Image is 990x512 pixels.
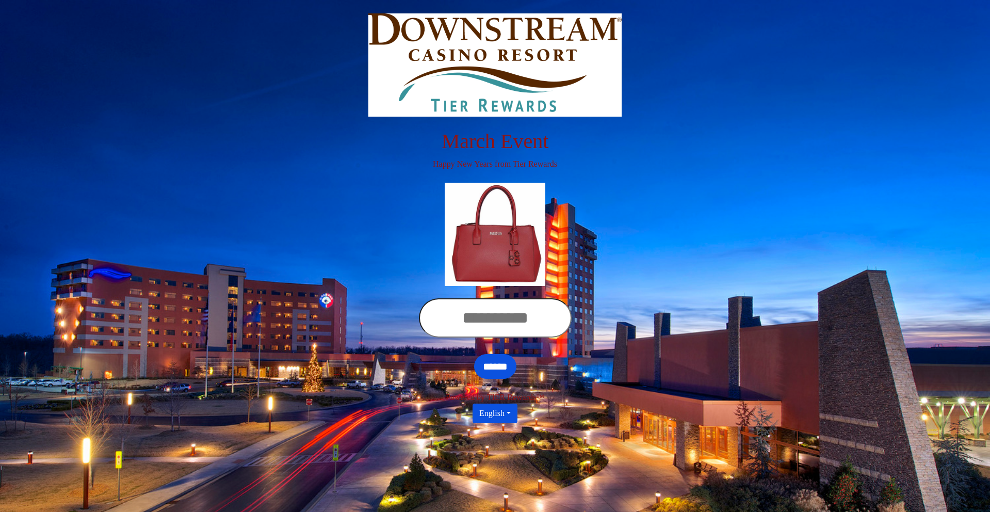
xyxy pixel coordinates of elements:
[209,129,782,154] h1: March Event
[445,183,546,286] img: Center Image
[473,404,517,423] button: English
[209,158,782,170] p: Happy New Years from Tier Rewards
[368,13,622,117] img: Logo
[446,393,544,402] span: Powered by TIER Rewards™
